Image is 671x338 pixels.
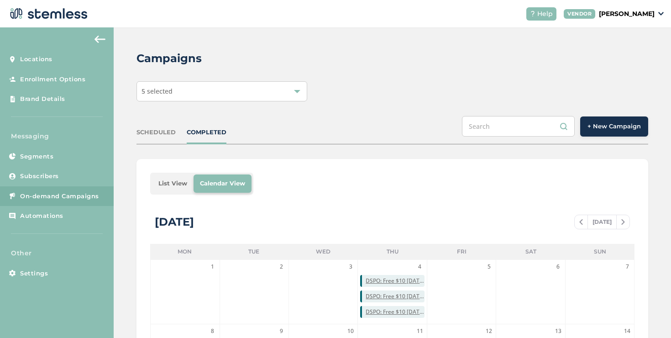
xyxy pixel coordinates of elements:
img: logo-dark-0685b13c.svg [7,5,88,23]
iframe: Chat Widget [625,294,671,338]
h2: Campaigns [136,50,202,67]
span: 6 [554,262,563,271]
span: Automations [20,211,63,221]
span: 11 [415,327,425,336]
span: 4 [415,262,425,271]
span: 13 [554,327,563,336]
span: Enrollment Options [20,75,85,84]
img: icon-chevron-left-b8c47ebb.svg [579,219,583,225]
input: Search [462,116,575,137]
img: icon-chevron-right-bae969c5.svg [621,219,625,225]
span: 1 [208,262,217,271]
div: SCHEDULED [136,128,176,137]
li: Sat [496,244,566,259]
img: icon-help-white-03924b79.svg [530,11,535,16]
li: Mon [150,244,220,259]
span: DSPO: Free $10 [DATE]–Sun, NO minimum! Plus, score massive savings on top brands all weekend long... [366,277,424,285]
div: [DATE] [155,214,194,230]
span: Brand Details [20,95,65,104]
span: 12 [484,327,493,336]
span: Help [537,9,553,19]
li: Tue [220,244,289,259]
span: 7 [623,262,632,271]
span: 14 [623,327,632,336]
span: 8 [208,327,217,336]
span: Settings [20,269,48,278]
span: 2 [277,262,286,271]
span: 10 [346,327,355,336]
span: 5 selected [142,87,173,95]
span: Segments [20,152,53,161]
button: + New Campaign [580,116,648,137]
span: + New Campaign [587,122,641,131]
span: 5 [484,262,493,271]
span: Subscribers [20,172,59,181]
span: Locations [20,55,52,64]
li: Fri [427,244,496,259]
p: [PERSON_NAME] [599,9,655,19]
li: Wed [288,244,358,259]
li: Thu [358,244,427,259]
span: [DATE] [587,215,617,229]
div: COMPLETED [187,128,226,137]
li: Calendar View [194,174,252,193]
span: 9 [277,327,286,336]
div: VENDOR [564,9,595,19]
span: DSPO: Free $10 [DATE]–Sun, NO minimum! Plus, score massive savings on top brands all weekend long... [366,308,424,316]
span: On-demand Campaigns [20,192,99,201]
span: DSPO: Free $10 [DATE]–Sun, NO minimum! Plus, score massive savings on top brands all weekend long... [366,292,424,301]
li: List View [152,174,194,193]
li: Sun [565,244,634,259]
img: icon_down-arrow-small-66adaf34.svg [658,12,664,16]
img: icon-arrow-back-accent-c549486e.svg [94,36,105,43]
span: 3 [346,262,355,271]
